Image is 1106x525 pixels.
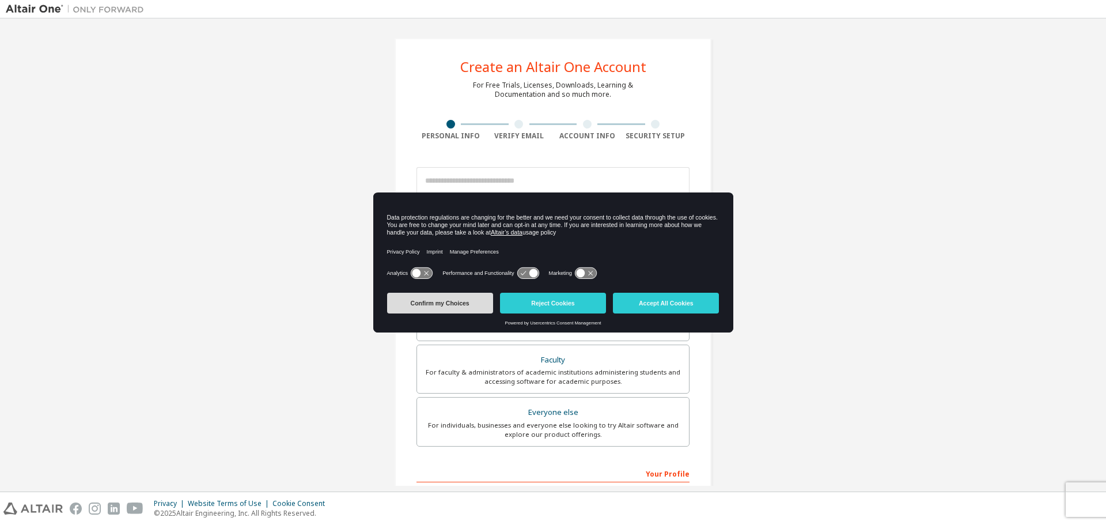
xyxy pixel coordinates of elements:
img: altair_logo.svg [3,503,63,515]
div: For individuals, businesses and everyone else looking to try Altair software and explore our prod... [424,421,682,439]
div: Your Profile [416,464,690,482]
img: instagram.svg [89,503,101,515]
p: © 2025 Altair Engineering, Inc. All Rights Reserved. [154,508,332,518]
img: linkedin.svg [108,503,120,515]
div: Privacy [154,499,188,508]
div: Website Terms of Use [188,499,272,508]
div: Cookie Consent [272,499,332,508]
div: Account Info [553,131,622,141]
img: youtube.svg [127,503,143,515]
div: Everyone else [424,405,682,421]
div: For faculty & administrators of academic institutions administering students and accessing softwa... [424,368,682,386]
img: Altair One [6,3,150,15]
div: For Free Trials, Licenses, Downloads, Learning & Documentation and so much more. [473,81,633,99]
div: Security Setup [622,131,690,141]
div: Create an Altair One Account [460,60,646,74]
div: Verify Email [485,131,554,141]
div: Personal Info [416,131,485,141]
img: facebook.svg [70,503,82,515]
div: Faculty [424,352,682,368]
